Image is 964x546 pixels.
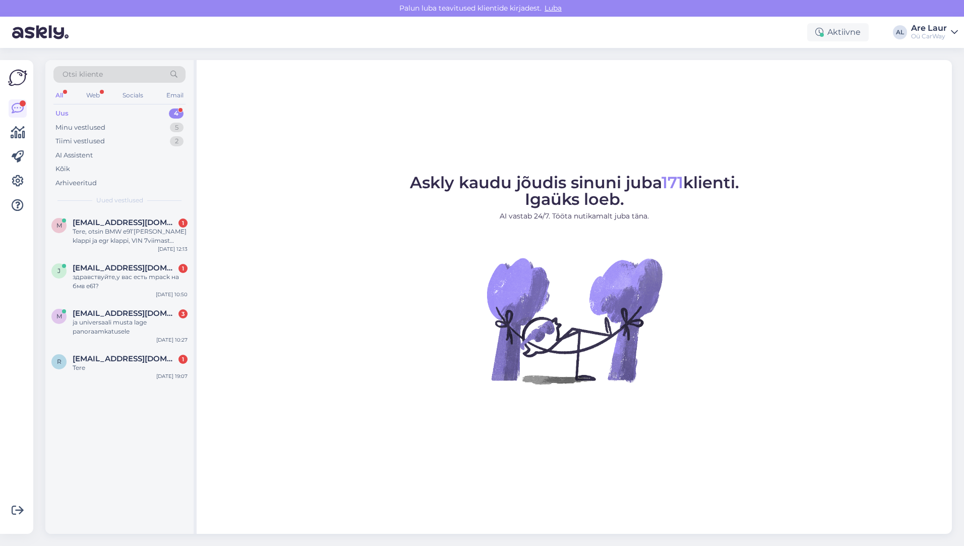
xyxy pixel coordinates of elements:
div: Uus [55,108,69,119]
div: 4 [169,108,184,119]
p: AI vastab 24/7. Tööta nutikamalt juba täna. [410,211,739,222]
div: ja universaali musta lage panoraamkatusele [73,318,188,336]
span: Otsi kliente [63,69,103,80]
div: Oü CarWay [911,32,947,40]
div: All [53,89,65,102]
div: [DATE] 12:13 [158,245,188,253]
div: здравствуйте,у вас есть mpack на бмв е61? [73,272,188,291]
div: Tiimi vestlused [55,136,105,146]
div: Kõik [55,164,70,174]
div: Tere [73,363,188,372]
img: Askly Logo [8,68,27,87]
div: Are Laur [911,24,947,32]
span: mmventsel@gmail.com [73,309,177,318]
span: M [56,222,62,229]
span: Askly kaudu jõudis sinuni juba klienti. Igaüks loeb. [410,173,739,209]
span: Uued vestlused [96,196,143,205]
span: r [57,358,62,365]
span: m [56,312,62,320]
div: 1 [178,219,188,228]
span: Luba [541,4,565,13]
span: Mac.ojasmaa@gmail.com [73,218,177,227]
div: Minu vestlused [55,123,105,133]
div: [DATE] 10:50 [156,291,188,298]
div: Web [84,89,102,102]
div: 1 [178,264,188,273]
div: [DATE] 19:07 [156,372,188,380]
div: Email [164,89,186,102]
div: 1 [178,355,188,364]
div: AL [893,25,907,39]
div: 2 [170,136,184,146]
span: rasmusjalast650@gmail.com [73,354,177,363]
div: 5 [170,123,184,133]
span: jur.Podolski@mail.ru [73,263,177,272]
span: j [57,267,61,275]
img: No Chat active [484,230,665,411]
div: Socials [120,89,145,102]
div: Tere, otsin BMW e91’[PERSON_NAME] klappi ja egr klappi, VIN 7viimast numbrit on A678953. [73,227,188,245]
div: 3 [178,309,188,318]
div: AI Assistent [55,150,93,160]
span: 171 [661,173,683,192]
div: [DATE] 10:27 [156,336,188,344]
a: Are LaurOü CarWay [911,24,958,40]
div: Aktiivne [807,23,869,41]
div: Arhiveeritud [55,178,97,188]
